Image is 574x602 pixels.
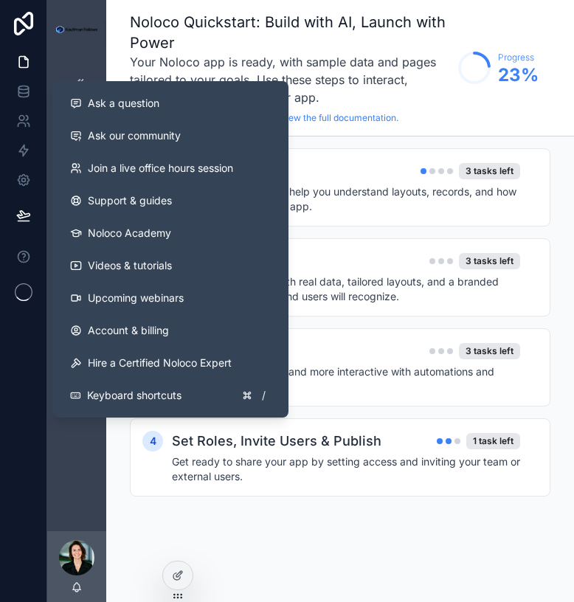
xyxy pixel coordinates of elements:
[88,128,181,143] span: Ask our community
[88,96,159,111] span: Ask a question
[58,152,283,184] a: Join a live office hours session
[459,343,520,359] div: 3 tasks left
[466,433,520,449] div: 1 task left
[498,52,539,63] span: Progress
[257,390,269,401] span: /
[459,253,520,269] div: 3 tasks left
[58,379,283,412] button: Keyboard shortcuts/
[130,12,451,53] h1: Noloco Quickstart: Build with AI, Launch with Power
[172,364,520,394] h4: Make your app smarter and more interactive with automations and actions.
[58,347,283,379] button: Hire a Certified Noloco Expert
[58,184,283,217] a: Support & guides
[172,454,520,484] h4: Get ready to share your app by setting access and inviting your team or external users.
[88,291,184,305] span: Upcoming webinars
[88,193,172,208] span: Support & guides
[88,161,233,176] span: Join a live office hours session
[88,323,169,338] span: Account & billing
[172,184,520,214] h4: These quick actions will help you understand layouts, records, and how data flows through your app.
[58,217,283,249] a: Noloco Academy
[88,258,172,273] span: Videos & tutorials
[130,53,451,106] h3: Your Noloco app is ready, with sample data and pages tailored to your goals. Use these steps to i...
[172,274,520,304] h4: Bring your app to life with real data, tailored layouts, and a branded experience your team and u...
[87,388,181,403] span: Keyboard shortcuts
[56,26,97,34] img: App logo
[172,431,381,451] h2: Set Roles, Invite Users & Publish
[58,87,283,120] button: Ask a question
[498,63,539,87] span: 23 %
[280,112,398,123] a: View the full documentation.
[142,431,163,451] div: 4
[58,249,283,282] a: Videos & tutorials
[106,136,574,538] div: scrollable content
[88,356,232,370] span: Hire a Certified Noloco Expert
[47,59,106,531] div: scrollable content
[58,120,283,152] a: Ask our community
[58,314,283,347] a: Account & billing
[459,163,520,179] div: 3 tasks left
[58,282,283,314] a: Upcoming webinars
[88,226,171,241] span: Noloco Academy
